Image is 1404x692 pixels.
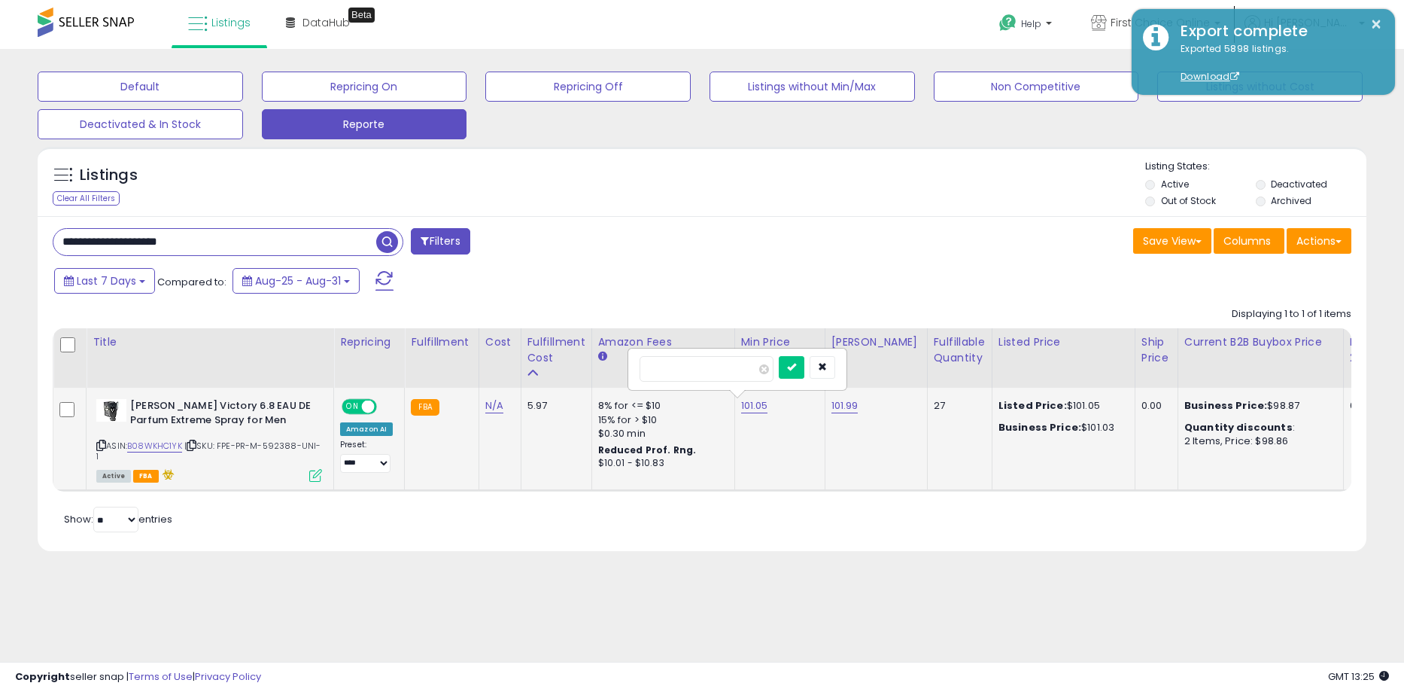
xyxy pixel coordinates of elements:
[710,72,915,102] button: Listings without Min/Max
[96,470,131,483] span: All listings currently available for purchase on Amazon
[232,268,360,294] button: Aug-25 - Aug-31
[998,420,1081,434] b: Business Price:
[998,14,1017,32] i: Get Help
[262,72,467,102] button: Repricing On
[1271,178,1327,191] label: Deactivated
[527,334,585,366] div: Fulfillment Cost
[130,399,313,431] b: [PERSON_NAME] Victory 6.8 EAU DE Parfum Extreme Spray for Men
[1161,194,1216,207] label: Out of Stock
[1021,17,1041,30] span: Help
[741,334,819,350] div: Min Price
[934,399,980,413] div: 27
[998,334,1129,350] div: Listed Price
[1141,334,1172,366] div: Ship Price
[598,350,607,364] small: Amazon Fees.
[80,165,138,186] h5: Listings
[1370,15,1382,34] button: ×
[1184,421,1332,434] div: :
[411,228,470,255] button: Filters
[831,334,921,350] div: [PERSON_NAME]
[77,273,136,288] span: Last 7 Days
[262,109,467,139] button: Reporte
[1223,233,1271,248] span: Columns
[195,669,261,684] a: Privacy Policy
[1133,228,1211,254] button: Save View
[411,399,439,416] small: FBA
[934,72,1139,102] button: Non Competitive
[741,398,768,413] a: 101.05
[1328,669,1389,684] span: 2025-09-8 13:25 GMT
[1350,399,1399,413] div: 0%
[15,669,70,684] strong: Copyright
[527,399,580,413] div: 5.97
[598,334,728,350] div: Amazon Fees
[1184,399,1332,413] div: $98.87
[1184,434,1332,448] div: 2 Items, Price: $98.86
[211,15,251,30] span: Listings
[411,334,472,350] div: Fulfillment
[64,512,172,526] span: Show: entries
[598,457,723,470] div: $10.01 - $10.83
[38,72,243,102] button: Default
[987,2,1067,49] a: Help
[340,440,393,474] div: Preset:
[340,334,398,350] div: Repricing
[375,401,399,413] span: OFF
[1184,420,1293,434] b: Quantity discounts
[831,398,859,413] a: 101.99
[96,399,126,422] img: 31vOEKUUkPL._SL40_.jpg
[1169,42,1384,84] div: Exported 5898 listings.
[96,440,321,462] span: | SKU: FPE-PR-M-592388-UNI-1
[54,268,155,294] button: Last 7 Days
[598,413,723,427] div: 15% for > $10
[1169,20,1384,42] div: Export complete
[998,399,1123,413] div: $101.05
[96,399,322,480] div: ASIN:
[1287,228,1351,254] button: Actions
[133,470,159,483] span: FBA
[998,398,1067,413] b: Listed Price:
[157,275,226,289] span: Compared to:
[348,8,375,23] div: Tooltip anchor
[598,444,697,456] b: Reduced Prof. Rng.
[998,421,1123,434] div: $101.03
[1184,398,1267,413] b: Business Price:
[485,72,691,102] button: Repricing Off
[340,422,393,436] div: Amazon AI
[53,191,120,206] div: Clear All Filters
[129,669,193,684] a: Terms of Use
[1181,70,1239,83] a: Download
[1271,194,1311,207] label: Archived
[127,440,182,453] a: B08WKHC1YK
[934,334,986,366] div: Fulfillable Quantity
[93,334,327,350] div: Title
[1145,160,1366,174] p: Listing States:
[1161,178,1189,191] label: Active
[38,109,243,139] button: Deactivated & In Stock
[1232,307,1351,322] div: Displaying 1 to 1 of 1 items
[343,401,362,413] span: ON
[598,399,723,413] div: 8% for <= $10
[1141,399,1166,413] div: 0.00
[1214,228,1284,254] button: Columns
[15,670,261,684] div: seller snap | |
[485,398,503,413] a: N/A
[302,15,350,30] span: DataHub
[159,469,175,480] i: hazardous material
[255,273,341,288] span: Aug-25 - Aug-31
[598,427,723,441] div: $0.30 min
[485,334,515,350] div: Cost
[1111,15,1210,30] span: First Choice Online
[1184,334,1337,350] div: Current B2B Buybox Price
